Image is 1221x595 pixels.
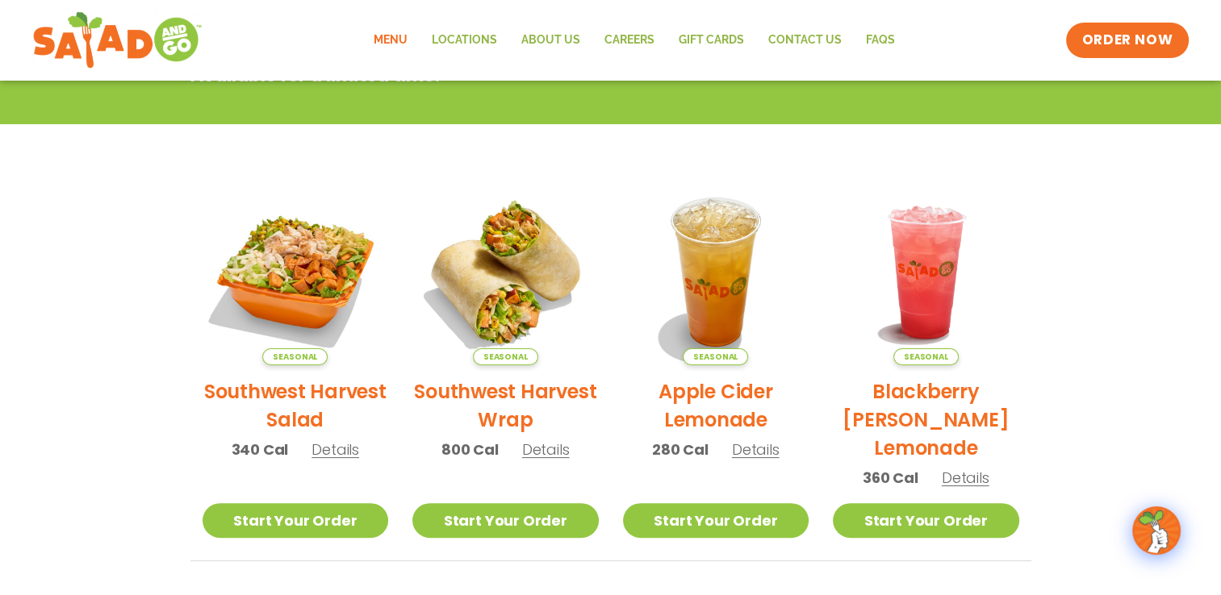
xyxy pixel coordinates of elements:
img: new-SAG-logo-768×292 [32,8,203,73]
a: Contact Us [756,22,854,59]
img: Product photo for Southwest Harvest Salad [203,179,389,365]
img: Product photo for Southwest Harvest Wrap [412,179,599,365]
h2: Southwest Harvest Salad [203,377,389,434]
img: wpChatIcon [1134,508,1179,553]
a: Start Your Order [623,503,809,538]
h2: Blackberry [PERSON_NAME] Lemonade [833,377,1019,462]
span: 340 Cal [232,439,289,460]
h2: Apple Cider Lemonade [623,377,809,434]
a: Start Your Order [833,503,1019,538]
span: Seasonal [683,348,748,365]
a: ORDER NOW [1066,23,1189,58]
span: 360 Cal [863,467,918,489]
span: Seasonal [473,348,538,365]
span: Details [732,439,780,460]
span: Details [312,439,359,460]
img: Product photo for Blackberry Bramble Lemonade [833,179,1019,365]
span: Details [942,468,989,488]
nav: Menu [362,22,907,59]
a: GIFT CARDS [667,22,756,59]
img: Product photo for Apple Cider Lemonade [623,179,809,365]
span: 800 Cal [441,439,499,460]
a: Menu [362,22,420,59]
a: About Us [509,22,592,59]
a: Careers [592,22,667,59]
a: Locations [420,22,509,59]
h2: Southwest Harvest Wrap [412,377,599,434]
span: 280 Cal [652,439,709,460]
a: Start Your Order [412,503,599,538]
a: FAQs [854,22,907,59]
span: Seasonal [262,348,328,365]
span: Seasonal [893,348,959,365]
a: Start Your Order [203,503,389,538]
span: Details [522,439,570,460]
span: ORDER NOW [1082,31,1173,50]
